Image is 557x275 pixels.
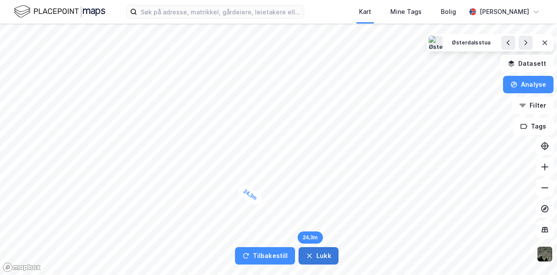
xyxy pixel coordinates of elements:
[298,231,323,244] div: Map marker
[513,233,557,275] iframe: Chat Widget
[14,4,105,19] img: logo.f888ab2527a4732fd821a326f86c7f29.svg
[513,233,557,275] div: Kontrollprogram for chat
[441,7,456,17] div: Bolig
[390,7,422,17] div: Mine Tags
[137,5,304,18] input: Søk på adresse, matrikkel, gårdeiere, leietakere eller personer
[512,97,554,114] button: Filter
[3,262,41,272] a: Mapbox homepage
[359,7,371,17] div: Kart
[235,247,295,265] button: Tilbakestill
[236,183,264,207] div: Map marker
[429,36,443,50] img: Østerdalsstua
[503,76,554,93] button: Analyse
[500,55,554,72] button: Datasett
[480,7,529,17] div: [PERSON_NAME]
[513,118,554,135] button: Tags
[452,39,490,47] div: Østerdalsstua
[446,36,496,50] button: Østerdalsstua
[299,247,338,265] button: Lukk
